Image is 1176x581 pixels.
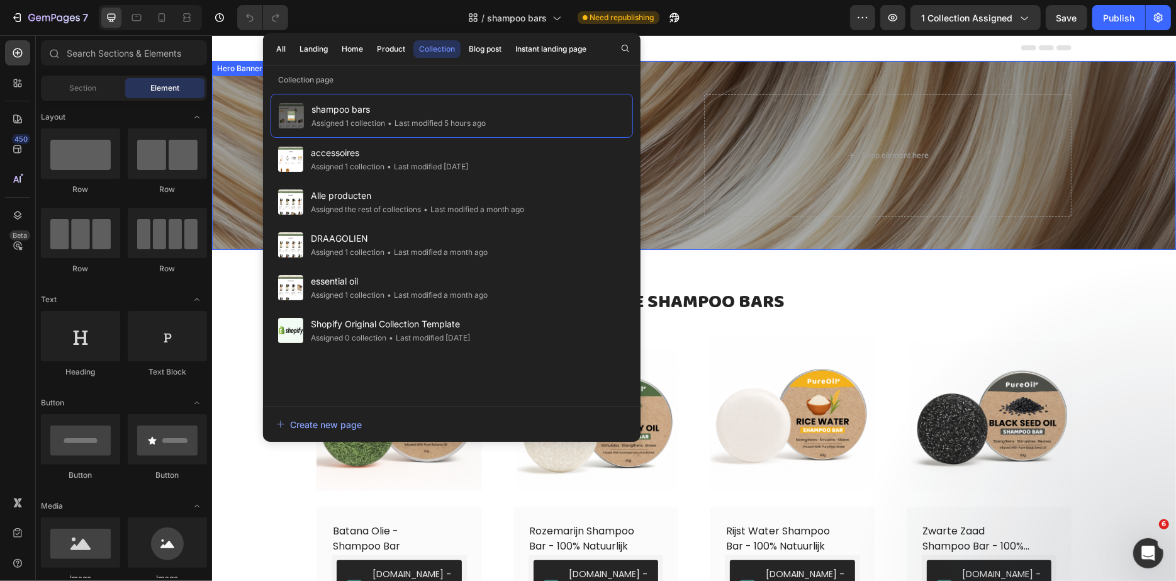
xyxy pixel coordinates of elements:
[371,40,411,58] button: Product
[710,487,825,520] a: Zwarte Zaad Shampoo Bar - 100% Natuurlijk
[910,5,1041,30] button: 1 collection assigned
[1092,5,1145,30] button: Publish
[357,533,437,572] div: [DOMAIN_NAME] - Preview Badge (Stars)
[1133,538,1163,568] iframe: Intercom live chat
[342,43,363,55] div: Home
[5,5,94,30] button: 7
[263,74,641,86] p: Collection page
[294,40,333,58] button: Landing
[316,487,432,520] a: Rozemarijn Shampoo Bar - 100% Natuurlijk
[413,40,461,58] button: Collection
[41,294,57,305] span: Text
[385,117,486,130] div: Last modified 5 hours ago
[300,43,328,55] div: Landing
[384,246,488,259] div: Last modified a month ago
[311,231,488,246] span: DRAAGOLIEN
[377,43,405,55] div: Product
[1103,11,1134,25] div: Publish
[276,418,362,431] div: Create new page
[528,544,543,560] img: Judgeme.png
[336,40,369,58] button: Home
[387,290,391,300] span: •
[271,40,291,58] button: All
[391,252,573,281] span: ALLE SHAMPOO BARS
[1159,519,1169,529] span: 6
[41,500,63,512] span: Media
[41,111,65,123] span: Layout
[553,533,633,572] div: [DOMAIN_NAME] - Preview Badge (Stars)
[301,290,467,456] a: Rozemarijn Shampoo Bar - 100% Natuurlijk
[237,5,288,30] div: Undo/Redo
[513,487,628,520] a: Rijst Water Shampoo Bar - 100% Natuurlijk
[322,525,447,580] button: Judge.me - Preview Badge (Stars)
[387,247,391,257] span: •
[128,470,207,481] div: Button
[384,289,488,302] div: Last modified a month ago
[128,184,207,195] div: Row
[160,533,240,572] div: [DOMAIN_NAME] - Preview Badge (Stars)
[187,290,207,310] span: Toggle open
[1046,5,1087,30] button: Save
[187,107,207,127] span: Toggle open
[104,290,270,456] a: Batana Olie - Shampoo Bar
[725,544,740,560] img: Judgeme.png
[311,161,384,173] div: Assigned 1 collection
[419,43,455,55] div: Collection
[9,230,30,240] div: Beta
[120,487,235,520] a: Batana Olie - Shampoo Bar
[515,43,586,55] div: Instant landing page
[41,397,64,409] span: Button
[498,290,663,456] a: Rijst Water Shampoo Bar - 100% Natuurlijk
[311,102,486,117] span: shampoo bars
[212,35,1176,581] iframe: Design area
[650,115,717,125] div: Drop element here
[715,525,840,580] button: Judge.me - Preview Badge (Stars)
[750,533,830,572] div: [DOMAIN_NAME] - Preview Badge (Stars)
[482,11,485,25] span: /
[590,12,654,23] span: Need republishing
[41,40,207,65] input: Search Sections & Elements
[386,332,470,344] div: Last modified [DATE]
[518,525,643,580] button: Judge.me - Preview Badge (Stars)
[12,134,30,144] div: 450
[82,10,88,25] p: 7
[128,366,207,378] div: Text Block
[187,496,207,516] span: Toggle open
[311,145,468,161] span: accessoires
[387,162,391,171] span: •
[332,544,347,560] img: Judgeme.png
[421,203,524,216] div: Last modified a month ago
[276,412,628,437] button: Create new page
[128,263,207,274] div: Row
[70,82,97,94] span: Section
[389,333,393,342] span: •
[311,117,385,130] div: Assigned 1 collection
[150,82,179,94] span: Element
[41,366,120,378] div: Heading
[3,28,53,39] div: Hero Banner
[125,525,250,580] button: Judge.me - Preview Badge (Stars)
[311,317,470,332] span: Shopify Original Collection Template
[423,205,428,214] span: •
[1056,13,1077,23] span: Save
[187,393,207,413] span: Toggle open
[488,11,547,25] span: shampoo bars
[469,43,501,55] div: Blog post
[41,470,120,481] div: Button
[311,332,386,344] div: Assigned 0 collection
[311,246,384,259] div: Assigned 1 collection
[695,290,860,456] a: Zwarte Zaad Shampoo Bar - 100% Natuurlijk
[510,40,592,58] button: Instant landing page
[384,161,468,173] div: Last modified [DATE]
[41,263,120,274] div: Row
[311,289,384,302] div: Assigned 1 collection
[311,203,421,216] div: Assigned the rest of collections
